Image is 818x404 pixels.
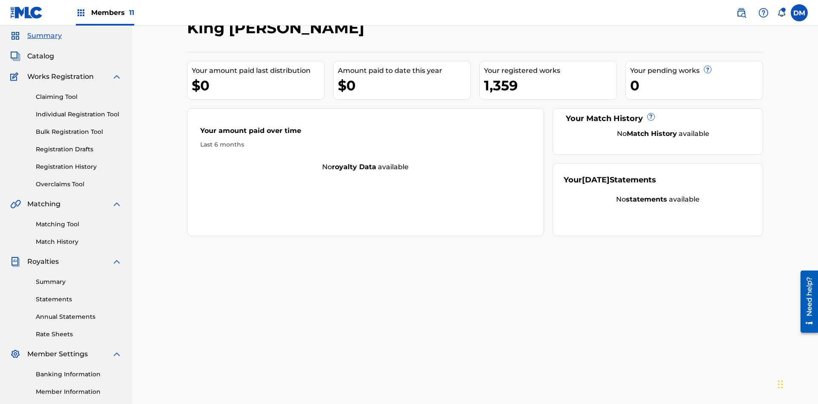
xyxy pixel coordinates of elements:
[27,72,94,82] span: Works Registration
[200,126,531,140] div: Your amount paid over time
[338,66,470,76] div: Amount paid to date this year
[630,76,763,95] div: 0
[129,9,134,17] span: 11
[10,31,62,41] a: SummarySummary
[36,180,122,189] a: Overclaims Tool
[27,31,62,41] span: Summary
[36,387,122,396] a: Member Information
[626,195,667,203] strong: statements
[36,277,122,286] a: Summary
[10,6,43,19] img: MLC Logo
[192,76,324,95] div: $0
[484,66,616,76] div: Your registered works
[36,162,122,171] a: Registration History
[91,8,134,17] span: Members
[36,127,122,136] a: Bulk Registration Tool
[564,174,656,186] div: Your Statements
[775,363,818,404] iframe: Chat Widget
[338,76,470,95] div: $0
[484,76,616,95] div: 1,359
[758,8,769,18] img: help
[36,312,122,321] a: Annual Statements
[736,8,746,18] img: search
[564,194,752,205] div: No available
[574,129,752,139] div: No available
[112,349,122,359] img: expand
[648,113,654,120] span: ?
[36,295,122,304] a: Statements
[777,9,786,17] div: Notifications
[36,145,122,154] a: Registration Drafts
[778,372,783,397] div: Drag
[791,4,808,21] div: User Menu
[10,31,20,41] img: Summary
[564,113,752,124] div: Your Match History
[192,66,324,76] div: Your amount paid last distribution
[10,51,20,61] img: Catalog
[76,8,86,18] img: Top Rightsholders
[332,163,376,171] strong: royalty data
[10,257,20,267] img: Royalties
[112,257,122,267] img: expand
[187,162,544,172] div: No available
[27,349,88,359] span: Member Settings
[755,4,772,21] div: Help
[27,257,59,267] span: Royalties
[112,72,122,82] img: expand
[627,130,677,138] strong: Match History
[10,51,54,61] a: CatalogCatalog
[794,267,818,337] iframe: Resource Center
[112,199,122,209] img: expand
[36,110,122,119] a: Individual Registration Tool
[27,51,54,61] span: Catalog
[27,199,60,209] span: Matching
[582,175,610,185] span: [DATE]
[187,18,369,38] h2: King [PERSON_NAME]
[704,66,711,73] span: ?
[36,92,122,101] a: Claiming Tool
[10,72,21,82] img: Works Registration
[10,349,20,359] img: Member Settings
[36,330,122,339] a: Rate Sheets
[36,237,122,246] a: Match History
[200,140,531,149] div: Last 6 months
[10,199,21,209] img: Matching
[630,66,763,76] div: Your pending works
[733,4,750,21] a: Public Search
[36,220,122,229] a: Matching Tool
[36,370,122,379] a: Banking Information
